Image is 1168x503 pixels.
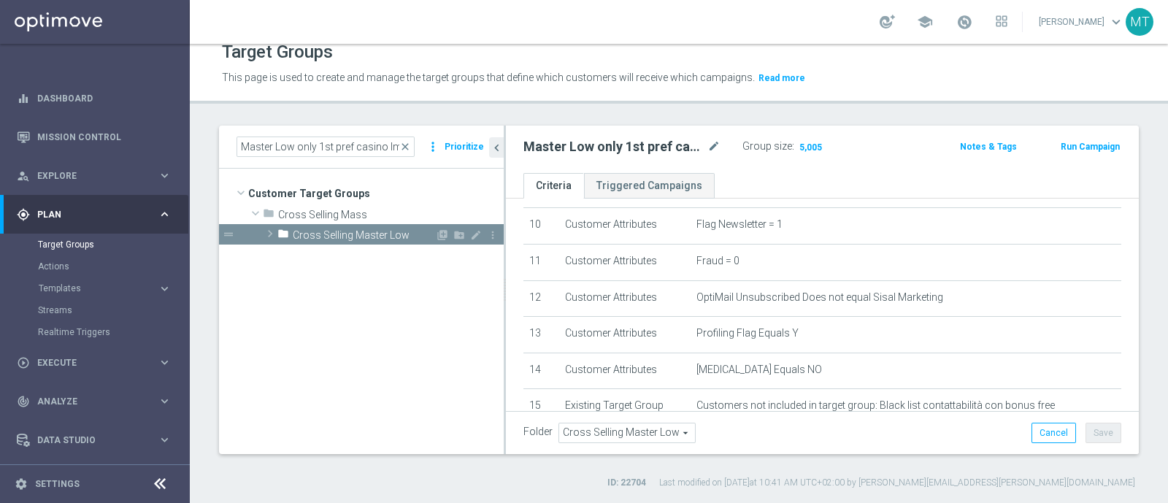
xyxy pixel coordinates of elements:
[16,396,172,407] button: track_changes Analyze keyboard_arrow_right
[696,218,783,231] span: Flag Newsletter = 1
[37,210,158,219] span: Plan
[16,434,172,446] button: Data Studio keyboard_arrow_right
[277,228,289,245] i: folder
[559,389,691,426] td: Existing Target Group
[696,399,1055,412] span: Customers not included in target group: Black list contattabilità con bonus free
[696,291,943,304] span: OptiMail Unsubscribed Does not equal Sisal Marketing
[17,459,172,498] div: Optibot
[222,72,755,83] span: This page is used to create and manage the target groups that define which customers will receive...
[559,244,691,280] td: Customer Attributes
[158,282,172,296] i: keyboard_arrow_right
[696,364,822,376] span: [MEDICAL_DATA] Equals NO
[523,244,559,280] td: 11
[39,284,158,293] div: Templates
[757,70,807,86] button: Read more
[37,118,172,156] a: Mission Control
[38,321,188,343] div: Realtime Triggers
[1031,423,1076,443] button: Cancel
[158,207,172,221] i: keyboard_arrow_right
[523,353,559,389] td: 14
[659,477,1135,489] label: Last modified on [DATE] at 10:41 AM UTC+02:00 by [PERSON_NAME][EMAIL_ADDRESS][PERSON_NAME][DOMAIN...
[442,137,486,157] button: Prioritize
[17,208,158,221] div: Plan
[16,131,172,143] button: Mission Control
[523,280,559,317] td: 12
[222,42,333,63] h1: Target Groups
[158,433,172,447] i: keyboard_arrow_right
[158,394,172,408] i: keyboard_arrow_right
[559,317,691,353] td: Customer Attributes
[37,436,158,445] span: Data Studio
[17,395,158,408] div: Analyze
[17,169,158,183] div: Explore
[16,93,172,104] button: equalizer Dashboard
[523,138,704,155] h2: Master Low only 1st pref casino lm excl prev camp
[1059,139,1121,155] button: Run Campaign
[17,434,158,447] div: Data Studio
[38,304,152,316] a: Streams
[158,356,172,369] i: keyboard_arrow_right
[17,208,30,221] i: gps_fixed
[1126,8,1153,36] div: MT
[1086,423,1121,443] button: Save
[559,353,691,389] td: Customer Attributes
[707,138,721,155] i: mode_edit
[958,139,1018,155] button: Notes & Tags
[696,327,799,339] span: Profiling Flag Equals Y
[490,141,504,155] i: chevron_left
[489,137,504,158] button: chevron_left
[523,389,559,426] td: 15
[584,173,715,199] a: Triggered Campaigns
[37,358,158,367] span: Execute
[17,395,30,408] i: track_changes
[559,280,691,317] td: Customer Attributes
[38,256,188,277] div: Actions
[917,14,933,30] span: school
[293,229,435,242] span: Cross Selling Master Low
[523,208,559,245] td: 10
[37,79,172,118] a: Dashboard
[523,173,584,199] a: Criteria
[37,459,153,498] a: Optibot
[39,284,143,293] span: Templates
[263,207,274,224] i: folder
[38,326,152,338] a: Realtime Triggers
[470,229,482,241] i: Rename Folder
[37,397,158,406] span: Analyze
[158,169,172,183] i: keyboard_arrow_right
[16,357,172,369] button: play_circle_outline Execute keyboard_arrow_right
[17,92,30,105] i: equalizer
[17,118,172,156] div: Mission Control
[17,79,172,118] div: Dashboard
[1037,11,1126,33] a: [PERSON_NAME]keyboard_arrow_down
[37,172,158,180] span: Explore
[798,142,823,155] span: 5,005
[15,477,28,491] i: settings
[607,477,646,489] label: ID: 22704
[426,137,440,157] i: more_vert
[399,141,411,153] span: close
[559,208,691,245] td: Customer Attributes
[523,426,553,438] label: Folder
[38,261,152,272] a: Actions
[38,283,172,294] button: Templates keyboard_arrow_right
[248,183,504,204] span: Customer Target Groups
[16,170,172,182] button: person_search Explore keyboard_arrow_right
[696,255,739,267] span: Fraud = 0
[453,229,465,241] i: Add Folder
[38,299,188,321] div: Streams
[237,137,415,157] input: Quick find group or folder
[742,140,792,153] label: Group size
[16,209,172,220] button: gps_fixed Plan keyboard_arrow_right
[17,169,30,183] i: person_search
[278,209,504,221] span: Cross Selling Mass
[35,480,80,488] a: Settings
[38,234,188,256] div: Target Groups
[17,356,158,369] div: Execute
